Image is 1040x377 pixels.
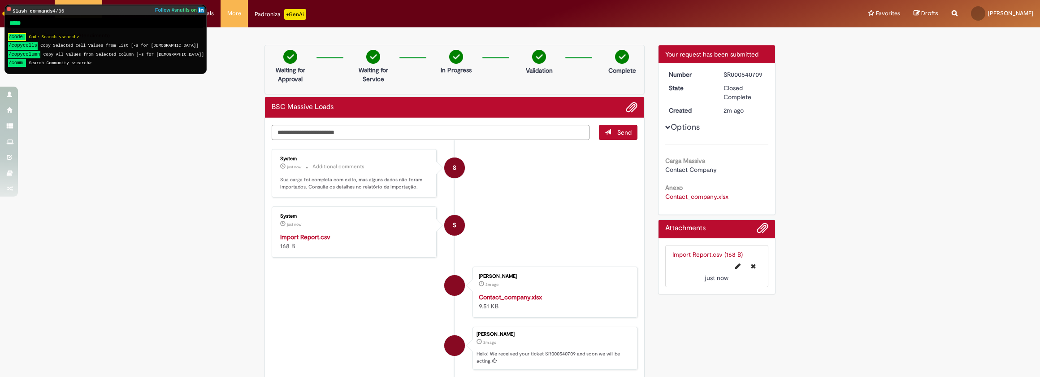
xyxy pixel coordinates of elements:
[287,164,301,170] span: just now
[483,340,496,345] time: 29/08/2025 11:05:01
[43,52,204,57] span: Copy All Values from Selected Column [-s for [DEMOGRAPHIC_DATA]]
[724,106,744,114] time: 29/08/2025 11:05:01
[29,35,79,39] span: Code Search <search>
[29,61,91,66] span: Search Community <search>
[312,163,364,171] small: Additional comments
[280,176,429,190] p: Sua carga foi completa com exito, mas alguns dados não foram importados. Consulte os detalhes no ...
[449,50,463,64] img: check-circle-green.png
[724,106,765,115] div: 29/08/2025 11:05:01
[477,351,633,364] p: Hello! We received your ticket SR000540709 and soon we will be acting.
[5,5,206,15] div: Slash commands
[441,66,472,75] p: In Progress
[665,193,728,201] a: Download Contact_company.xlsx
[665,224,706,232] h2: Attachments
[53,9,65,14] span: 4/86
[272,103,334,111] h2: BSC Massive Loads Ticket history
[730,259,746,273] button: Edit file name Import Report.csv
[705,274,728,282] span: just now
[8,59,26,67] span: /comm
[284,9,306,20] p: +GenAi
[444,158,465,178] div: System
[8,51,40,58] span: /copycolumn
[483,340,496,345] span: 2m ago
[453,215,456,236] span: S
[526,66,553,75] p: Validation
[724,70,765,79] div: SR000540709
[444,335,465,356] div: Matheus Borges
[665,184,683,192] b: Anexo
[599,125,637,140] button: Send
[665,50,758,58] span: Your request has been submitted
[272,125,589,140] textarea: Type your message here...
[662,106,717,115] dt: Created
[280,232,429,250] div: 168 B
[40,43,199,48] span: Copy Selected Cell Values from List [-s for [DEMOGRAPHIC_DATA]]
[615,50,629,64] img: check-circle-green.png
[485,282,498,287] time: 29/08/2025 11:04:59
[477,332,633,337] div: [PERSON_NAME]
[280,156,429,162] div: System
[287,222,301,227] span: just now
[757,222,768,238] button: Add attachments
[7,27,687,44] ul: Page breadcrumbs
[662,83,717,92] dt: State
[1,4,47,22] img: ServiceNow
[155,5,206,14] a: Follow #snutils on
[665,166,717,174] span: Contact Company
[444,215,465,236] div: System
[8,42,38,49] span: /copycells
[366,50,380,64] img: check-circle-green.png
[705,274,728,282] time: 29/08/2025 11:06:07
[280,214,429,219] div: System
[724,83,765,101] div: Closed Complete
[914,9,938,18] a: Drafts
[444,275,465,296] div: Matheus Borges
[724,106,744,114] span: 2m ago
[269,66,312,83] p: Waiting for Approval
[608,66,636,75] p: Complete
[227,9,241,18] span: More
[988,9,1033,17] span: [PERSON_NAME]
[351,66,395,83] p: Waiting for Service
[672,250,743,259] a: Import Report.csv (168 B)
[665,157,705,165] b: Carga Massiva
[532,50,546,64] img: check-circle-green.png
[479,274,628,279] div: [PERSON_NAME]
[283,50,297,64] img: check-circle-green.png
[255,9,306,20] div: Padroniza
[485,282,498,287] span: 2m ago
[745,259,761,273] button: Delete Import Report.csv
[626,101,637,113] button: Add attachments
[617,128,632,136] span: Send
[662,70,717,79] dt: Number
[287,164,301,170] time: 29/08/2025 11:06:07
[479,293,628,311] div: 9.51 KB
[921,9,938,18] span: Drafts
[8,33,26,41] span: /code
[287,222,301,227] time: 29/08/2025 11:06:07
[272,327,637,370] li: Matheus Borges
[280,233,330,241] a: Import Report.csv
[876,9,900,18] span: Favorites
[479,293,542,301] a: Contact_company.xlsx
[453,157,456,179] span: S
